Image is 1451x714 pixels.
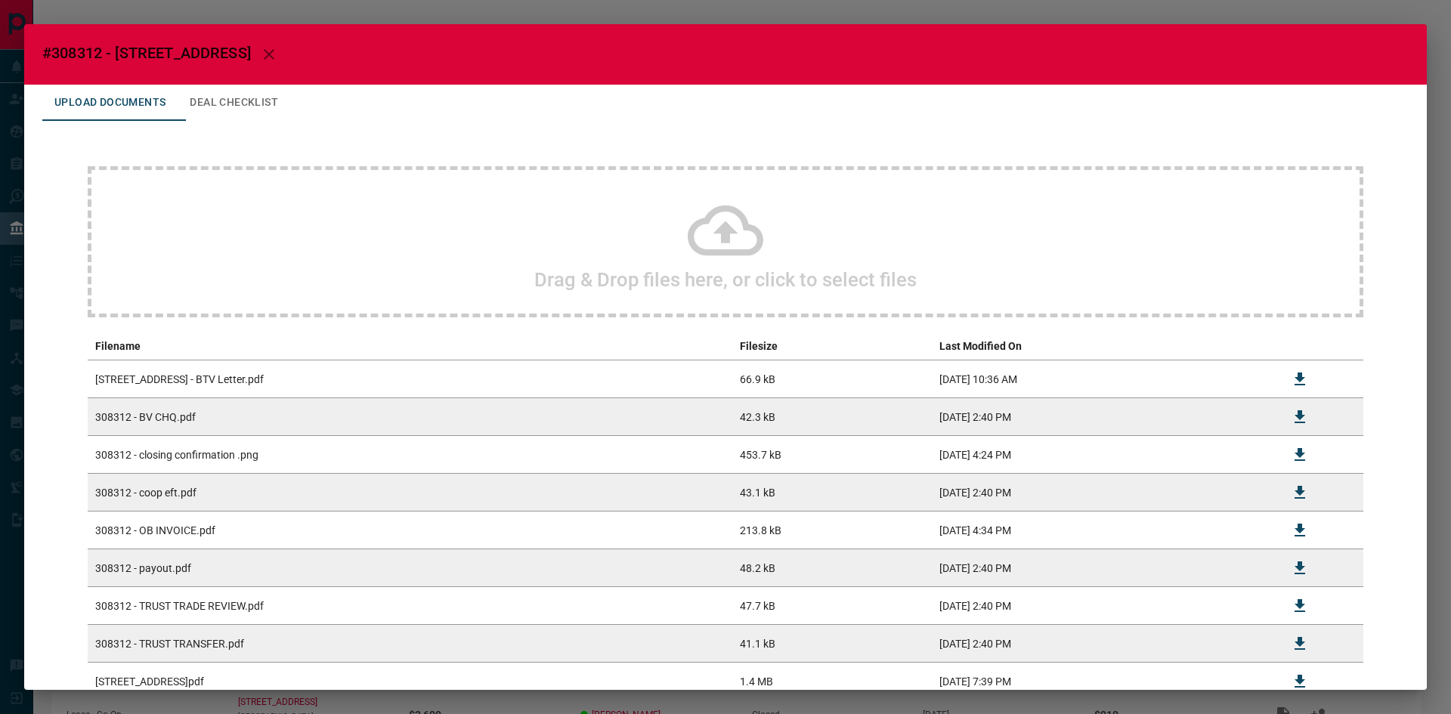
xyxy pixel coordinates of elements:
td: 48.2 kB [732,549,931,587]
th: Filename [88,332,732,360]
td: 41.1 kB [732,625,931,663]
th: Filesize [732,332,931,360]
button: Download [1282,361,1318,397]
td: [DATE] 2:40 PM [932,625,1274,663]
td: [DATE] 10:36 AM [932,360,1274,398]
td: [STREET_ADDRESS] - BTV Letter.pdf [88,360,732,398]
button: Download [1282,399,1318,435]
button: Download [1282,474,1318,511]
td: 43.1 kB [732,474,931,512]
td: 1.4 MB [732,663,931,700]
td: [DATE] 7:39 PM [932,663,1274,700]
td: 213.8 kB [732,512,931,549]
button: Download [1282,512,1318,549]
td: 308312 - TRUST TRADE REVIEW.pdf [88,587,732,625]
td: [STREET_ADDRESS]pdf [88,663,732,700]
td: 42.3 kB [732,398,931,436]
button: Upload Documents [42,85,178,121]
td: [DATE] 2:40 PM [932,398,1274,436]
td: [DATE] 4:24 PM [932,436,1274,474]
td: 308312 - BV CHQ.pdf [88,398,732,436]
button: Download [1282,550,1318,586]
button: Download [1282,588,1318,624]
td: [DATE] 2:40 PM [932,474,1274,512]
td: [DATE] 4:34 PM [932,512,1274,549]
td: 308312 - closing confirmation .png [88,436,732,474]
td: 66.9 kB [732,360,931,398]
div: Drag & Drop files here, or click to select files [88,166,1363,317]
td: 308312 - OB INVOICE.pdf [88,512,732,549]
td: [DATE] 2:40 PM [932,587,1274,625]
td: 308312 - TRUST TRANSFER.pdf [88,625,732,663]
button: Download [1282,437,1318,473]
button: Download [1282,626,1318,662]
td: 47.7 kB [732,587,931,625]
button: Download [1282,663,1318,700]
th: delete file action column [1326,332,1363,360]
td: 308312 - payout.pdf [88,549,732,587]
th: download action column [1274,332,1326,360]
th: Last Modified On [932,332,1274,360]
span: #308312 - [STREET_ADDRESS] [42,44,251,62]
h2: Drag & Drop files here, or click to select files [534,268,917,291]
td: [DATE] 2:40 PM [932,549,1274,587]
td: 453.7 kB [732,436,931,474]
button: Deal Checklist [178,85,290,121]
td: 308312 - coop eft.pdf [88,474,732,512]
